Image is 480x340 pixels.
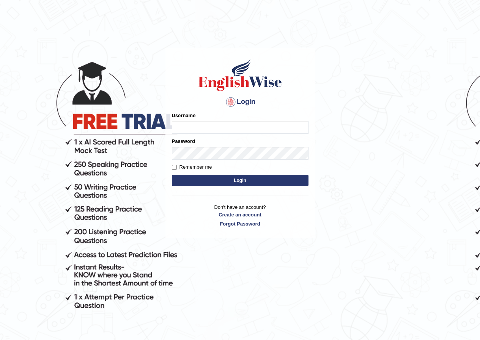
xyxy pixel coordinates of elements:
[172,138,195,145] label: Password
[172,112,196,119] label: Username
[172,211,308,218] a: Create an account
[172,220,308,227] a: Forgot Password
[172,163,212,171] label: Remember me
[172,175,308,186] button: Login
[172,96,308,108] h4: Login
[172,204,308,227] p: Don't have an account?
[172,165,177,170] input: Remember me
[197,58,283,92] img: Logo of English Wise sign in for intelligent practice with AI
